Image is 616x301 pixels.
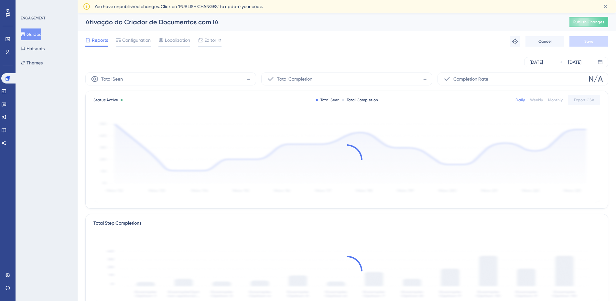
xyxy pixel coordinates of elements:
button: Themes [21,57,43,69]
div: Ativação do Criador de Documentos com IA [85,17,553,27]
span: Active [106,98,118,102]
button: Publish Changes [569,17,608,27]
button: Cancel [525,36,564,47]
span: - [247,74,251,84]
div: Total Step Completions [93,219,141,227]
div: [DATE] [530,58,543,66]
button: Hotspots [21,43,45,54]
span: Total Seen [101,75,123,83]
span: Total Completion [277,75,312,83]
span: Publish Changes [573,19,604,25]
span: Save [584,39,593,44]
span: Localization [165,36,190,44]
span: Reports [92,36,108,44]
span: Completion Rate [453,75,488,83]
div: [DATE] [568,58,581,66]
span: Status: [93,97,118,103]
button: Save [569,36,608,47]
div: Total Seen [316,97,340,103]
span: N/A [589,74,603,84]
div: Daily [515,97,525,103]
button: Export CSV [568,95,600,105]
div: Weekly [530,97,543,103]
div: ENGAGEMENT [21,16,45,21]
span: - [423,74,427,84]
span: Export CSV [574,97,594,103]
div: Total Completion [342,97,378,103]
span: Editor [204,36,216,44]
span: You have unpublished changes. Click on ‘PUBLISH CHANGES’ to update your code. [94,3,263,10]
div: Monthly [548,97,563,103]
span: Cancel [538,39,552,44]
button: Guides [21,28,41,40]
span: Configuration [122,36,151,44]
